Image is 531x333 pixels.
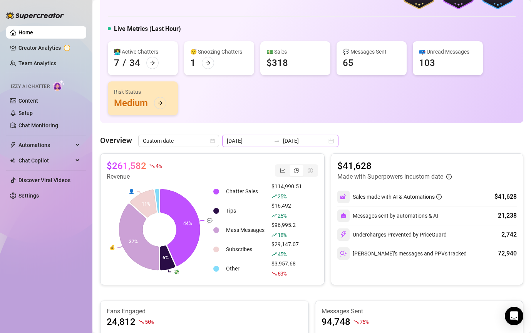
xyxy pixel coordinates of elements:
[337,172,443,181] article: Made with Superpowers in custom date
[446,174,452,179] span: info-circle
[501,230,517,239] div: 2,742
[322,316,350,328] article: 94,748
[353,319,359,325] span: fall
[156,162,161,169] span: 4 %
[10,142,16,148] span: thunderbolt
[271,252,277,257] span: rise
[18,42,80,54] a: Creator Analytics exclamation-circle
[280,168,285,173] span: line-chart
[190,57,196,69] div: 1
[278,193,286,200] span: 25 %
[340,213,347,219] img: svg%3e
[340,193,347,200] img: svg%3e
[278,212,286,219] span: 25 %
[271,194,277,199] span: rise
[283,137,327,145] input: End date
[145,318,154,325] span: 50 %
[275,164,318,177] div: segmented control
[139,319,144,325] span: fall
[278,250,286,258] span: 45 %
[436,194,442,199] span: info-circle
[223,221,268,239] td: Mass Messages
[129,57,140,69] div: 34
[223,240,268,259] td: Subscribes
[114,57,119,69] div: 7
[18,110,33,116] a: Setup
[494,192,517,201] div: $41,628
[143,135,214,147] span: Custom date
[223,182,268,201] td: Chatter Sales
[498,249,517,258] div: 72,940
[266,57,288,69] div: $318
[210,139,215,143] span: calendar
[18,60,56,66] a: Team Analytics
[271,259,302,278] div: $3,957.68
[114,88,172,96] div: Risk Status
[343,57,353,69] div: 65
[6,12,64,19] img: logo-BBDzfeDw.svg
[353,193,442,201] div: Sales made with AI & Automations
[498,211,517,220] div: 21,238
[190,47,248,56] div: 😴 Snoozing Chatters
[340,231,347,238] img: svg%3e
[174,269,179,275] text: 💸
[107,316,136,328] article: 24,812
[266,47,324,56] div: 💵 Sales
[271,213,277,218] span: rise
[157,100,163,106] span: arrow-right
[274,138,280,144] span: to
[18,154,73,167] span: Chat Copilot
[340,250,347,257] img: svg%3e
[18,29,33,35] a: Home
[11,83,50,90] span: Izzy AI Chatter
[419,57,435,69] div: 103
[337,247,467,260] div: [PERSON_NAME]’s messages and PPVs tracked
[322,307,517,316] article: Messages Sent
[10,158,15,163] img: Chat Copilot
[114,47,172,56] div: 👩‍💻 Active Chatters
[271,182,302,201] div: $114,990.51
[271,240,302,259] div: $29,147.07
[227,137,271,145] input: Start date
[360,318,369,325] span: 76 %
[107,172,161,181] article: Revenue
[271,271,277,276] span: fall
[278,231,286,238] span: 18 %
[18,98,38,104] a: Content
[107,307,302,316] article: Fans Engaged
[274,138,280,144] span: swap-right
[53,80,65,91] img: AI Chatter
[109,244,115,250] text: 💰
[337,228,447,241] div: Undercharges Prevented by PriceGuard
[149,163,155,169] span: fall
[18,122,58,128] a: Chat Monitoring
[308,168,313,173] span: dollar-circle
[271,201,302,220] div: $16,492
[207,218,213,223] text: 💬
[278,270,286,277] span: 63 %
[150,60,155,66] span: arrow-right
[18,193,39,199] a: Settings
[100,135,132,146] article: Overview
[343,47,400,56] div: 💬 Messages Sent
[223,259,268,278] td: Other
[271,232,277,238] span: rise
[205,60,211,66] span: arrow-right
[505,307,523,325] div: Open Intercom Messenger
[107,160,146,172] article: $261,582
[337,160,452,172] article: $41,628
[129,188,134,194] text: 👤
[18,177,70,183] a: Discover Viral Videos
[337,210,438,222] div: Messages sent by automations & AI
[294,168,299,173] span: pie-chart
[18,139,73,151] span: Automations
[114,24,181,34] h5: Live Metrics (Last Hour)
[223,201,268,220] td: Tips
[419,47,477,56] div: 📪 Unread Messages
[271,221,302,239] div: $96,995.2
